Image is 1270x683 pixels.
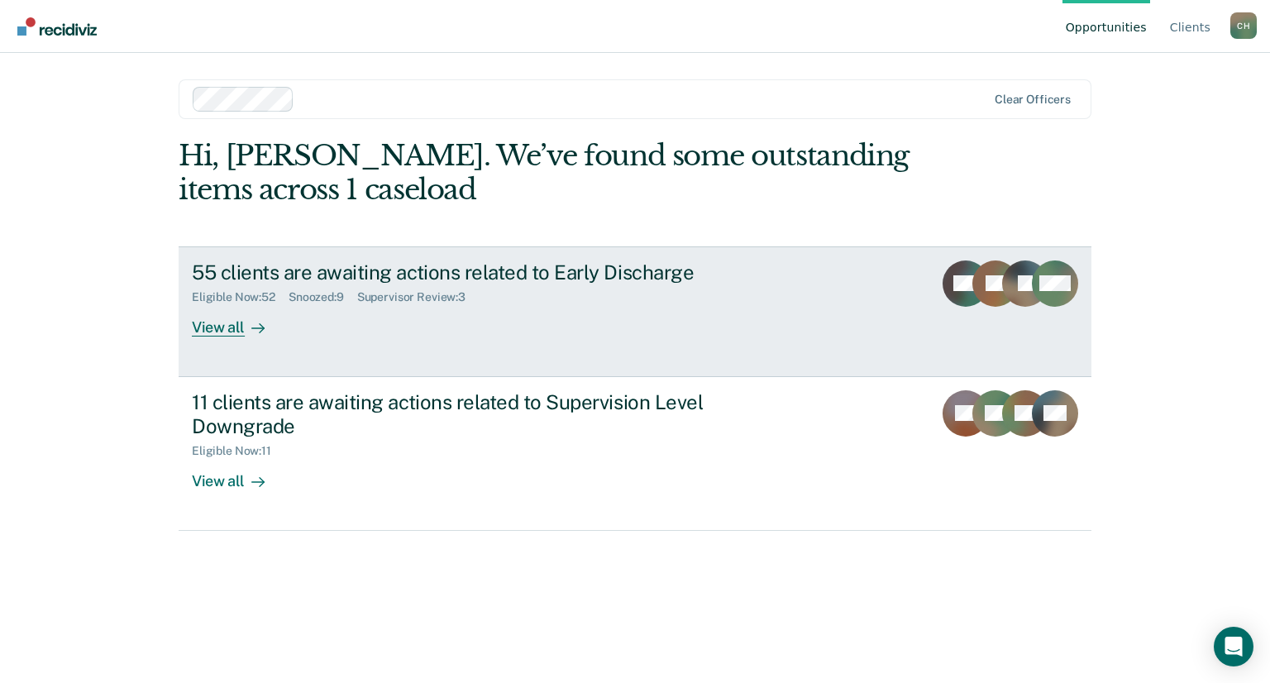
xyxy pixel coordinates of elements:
[17,17,97,36] img: Recidiviz
[192,260,772,284] div: 55 clients are awaiting actions related to Early Discharge
[179,139,909,207] div: Hi, [PERSON_NAME]. We’ve found some outstanding items across 1 caseload
[1230,12,1257,39] button: Profile dropdown button
[1230,12,1257,39] div: C H
[192,458,284,490] div: View all
[357,290,479,304] div: Supervisor Review : 3
[179,377,1091,531] a: 11 clients are awaiting actions related to Supervision Level DowngradeEligible Now:11View all
[192,444,284,458] div: Eligible Now : 11
[995,93,1071,107] div: Clear officers
[1214,627,1253,666] div: Open Intercom Messenger
[192,290,289,304] div: Eligible Now : 52
[289,290,357,304] div: Snoozed : 9
[192,390,772,438] div: 11 clients are awaiting actions related to Supervision Level Downgrade
[179,246,1091,377] a: 55 clients are awaiting actions related to Early DischargeEligible Now:52Snoozed:9Supervisor Revi...
[192,304,284,337] div: View all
